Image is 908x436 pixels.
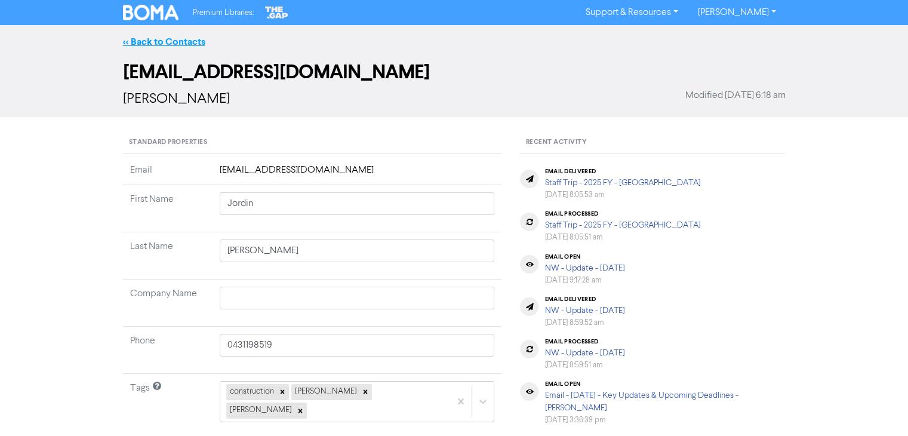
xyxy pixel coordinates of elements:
[544,210,700,217] div: email processed
[519,131,785,154] div: Recent Activity
[123,131,502,154] div: Standard Properties
[544,306,624,315] a: NW - Update - [DATE]
[213,163,502,185] td: [EMAIL_ADDRESS][DOMAIN_NAME]
[123,92,230,106] span: [PERSON_NAME]
[544,380,784,388] div: email open
[123,61,786,84] h2: [EMAIL_ADDRESS][DOMAIN_NAME]
[848,379,908,436] iframe: Chat Widget
[544,189,700,201] div: [DATE] 8:05:53 am
[263,5,290,20] img: The Gap
[544,360,624,371] div: [DATE] 8:59:51 am
[123,163,213,185] td: Email
[544,414,784,426] div: [DATE] 3:36:39 pm
[544,253,624,260] div: email open
[685,88,786,103] span: Modified [DATE] 6:18 am
[544,275,624,286] div: [DATE] 9:17:28 am
[291,384,359,400] div: [PERSON_NAME]
[544,296,624,303] div: email delivered
[544,232,700,243] div: [DATE] 8:05:51 am
[688,3,785,22] a: [PERSON_NAME]
[123,36,205,48] a: << Back to Contacts
[544,179,700,187] a: Staff Trip - 2025 FY - [GEOGRAPHIC_DATA]
[544,264,624,272] a: NW - Update - [DATE]
[123,5,179,20] img: BOMA Logo
[544,391,738,412] a: Email - [DATE] - Key Updates & Upcoming Deadlines - [PERSON_NAME]
[544,338,624,345] div: email processed
[544,221,700,229] a: Staff Trip - 2025 FY - [GEOGRAPHIC_DATA]
[544,349,624,357] a: NW - Update - [DATE]
[123,232,213,280] td: Last Name
[123,280,213,327] td: Company Name
[123,185,213,232] td: First Name
[544,317,624,328] div: [DATE] 8:59:52 am
[576,3,688,22] a: Support & Resources
[123,327,213,374] td: Phone
[226,403,294,418] div: [PERSON_NAME]
[544,168,700,175] div: email delivered
[193,9,254,17] span: Premium Libraries:
[226,384,276,400] div: construction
